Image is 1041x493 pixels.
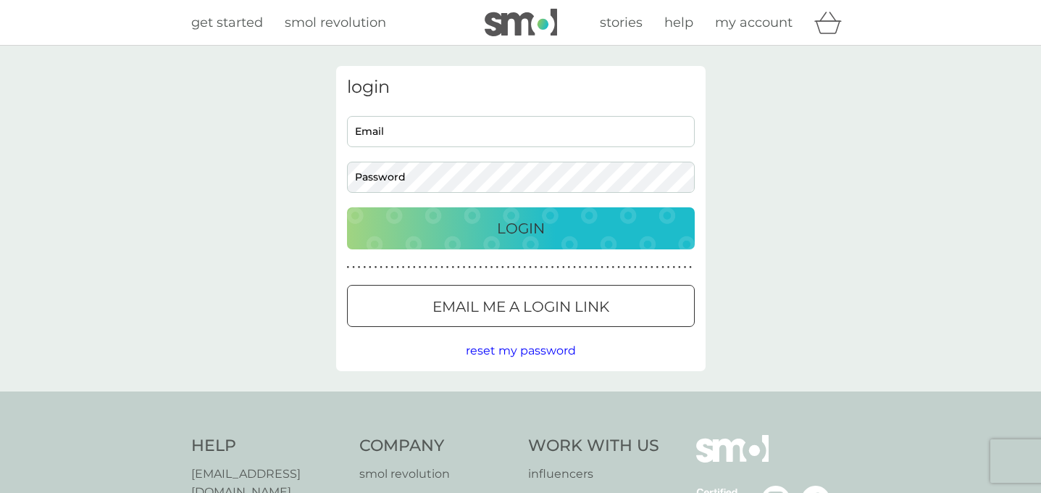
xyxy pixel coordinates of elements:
p: ● [535,264,538,271]
p: ● [689,264,692,271]
a: my account [715,12,793,33]
p: ● [568,264,571,271]
p: ● [540,264,543,271]
a: influencers [528,465,659,484]
h4: Work With Us [528,435,659,457]
p: ● [617,264,620,271]
p: ● [684,264,687,271]
img: smol [696,435,769,484]
p: ● [556,264,559,271]
p: ● [501,264,504,271]
p: ● [496,264,498,271]
p: ● [435,264,438,271]
p: ● [358,264,361,271]
h3: login [347,77,695,98]
p: ● [672,264,675,271]
p: ● [661,264,664,271]
a: get started [191,12,263,33]
button: Email me a login link [347,285,695,327]
p: ● [678,264,681,271]
p: ● [413,264,416,271]
p: ● [640,264,643,271]
span: my account [715,14,793,30]
h4: Company [359,435,514,457]
p: ● [363,264,366,271]
p: ● [601,264,603,271]
p: ● [430,264,432,271]
span: reset my password [466,344,576,357]
a: smol revolution [285,12,386,33]
p: ● [440,264,443,271]
p: ● [385,264,388,271]
p: ● [562,264,565,271]
p: ● [369,264,372,271]
p: ● [407,264,410,271]
p: ● [606,264,609,271]
p: Email me a login link [432,295,609,318]
p: ● [463,264,466,271]
p: ● [545,264,548,271]
p: ● [634,264,637,271]
p: ● [446,264,449,271]
p: ● [375,264,377,271]
p: Login [497,217,545,240]
span: smol revolution [285,14,386,30]
p: ● [485,264,488,271]
p: ● [468,264,471,271]
p: ● [524,264,527,271]
p: ● [529,264,532,271]
p: ● [490,264,493,271]
button: Login [347,207,695,249]
p: ● [590,264,593,271]
p: ● [507,264,510,271]
p: ● [380,264,382,271]
p: ● [391,264,394,271]
p: ● [628,264,631,271]
p: ● [573,264,576,271]
span: help [664,14,693,30]
p: ● [457,264,460,271]
p: ● [667,264,670,271]
p: ● [512,264,515,271]
button: reset my password [466,341,576,360]
p: ● [579,264,582,271]
p: ● [402,264,405,271]
p: ● [612,264,615,271]
a: smol revolution [359,465,514,484]
img: smol [485,9,557,36]
p: ● [656,264,659,271]
p: ● [419,264,422,271]
p: ● [518,264,521,271]
p: ● [347,264,350,271]
a: stories [600,12,643,33]
p: ● [424,264,427,271]
p: ● [396,264,399,271]
p: ● [352,264,355,271]
p: ● [623,264,626,271]
div: basket [814,8,850,37]
p: ● [645,264,648,271]
h4: Help [191,435,346,457]
p: ● [474,264,477,271]
a: help [664,12,693,33]
p: ● [595,264,598,271]
p: ● [551,264,554,271]
span: get started [191,14,263,30]
p: ● [480,264,482,271]
p: ● [651,264,653,271]
span: stories [600,14,643,30]
p: ● [584,264,587,271]
p: ● [451,264,454,271]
